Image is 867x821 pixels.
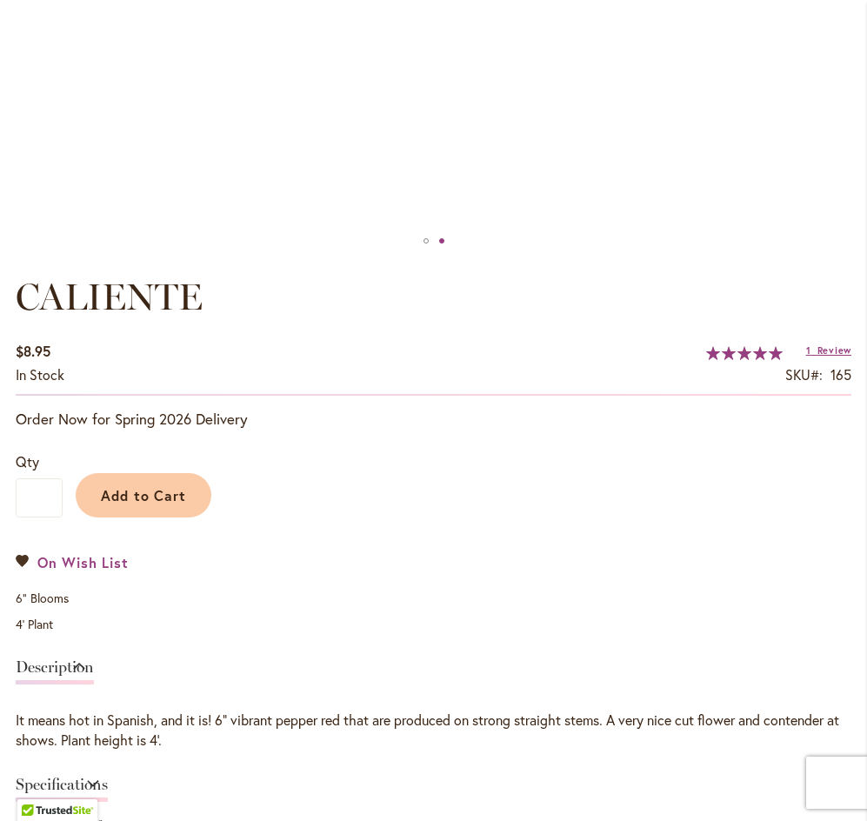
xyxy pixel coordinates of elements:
a: 1 Review [806,344,851,357]
span: In stock [16,365,64,384]
p: 6" Blooms [16,590,851,607]
span: Review [817,344,851,357]
div: 100% [706,346,783,360]
span: $8.95 [16,342,50,360]
div: It means hot in Spanish, and it is! 6" vibrant pepper red that are produced on strong straight st... [16,711,851,751]
span: Qty [16,452,39,471]
div: 165 [830,365,851,385]
p: Order Now for Spring 2026 Delivery [16,409,851,430]
div: Availability [16,365,64,385]
span: Add to Cart [101,486,187,504]
button: Add to Cart [76,473,211,517]
a: On Wish List [16,552,129,572]
div: CALIENTE [434,228,450,254]
iframe: Launch Accessibility Center [13,759,62,808]
a: Specifications [16,777,108,802]
p: 4' Plant [16,616,851,633]
div: CALIENTE [418,228,434,254]
a: Description [16,659,94,684]
span: On Wish List [37,552,129,572]
strong: SKU [785,365,823,384]
span: 1 [806,344,811,357]
span: CALIENTE [16,275,203,319]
